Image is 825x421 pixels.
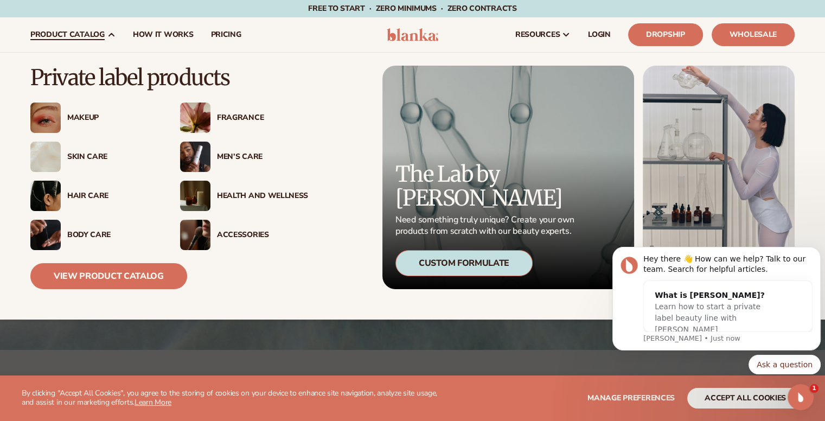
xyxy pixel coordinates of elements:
a: Male holding moisturizer bottle. Men’s Care [180,142,308,172]
img: Cream moisturizer swatch. [30,142,61,172]
div: Body Care [67,231,158,240]
a: LOGIN [579,17,619,52]
a: Female hair pulled back with clips. Hair Care [30,181,158,211]
a: Pink blooming flower. Fragrance [180,103,308,133]
a: Female with glitter eye makeup. Makeup [30,103,158,133]
p: The Lab by [PERSON_NAME] [395,162,578,210]
img: Female in lab with equipment. [643,66,795,289]
div: Accessories [217,231,308,240]
span: pricing [210,30,241,39]
span: How It Works [133,30,194,39]
div: Fragrance [217,113,308,123]
p: Private label products [30,66,308,90]
a: resources [507,17,579,52]
div: Makeup [67,113,158,123]
a: Dropship [628,23,703,46]
span: Manage preferences [587,393,675,403]
div: Men’s Care [217,152,308,162]
p: Need something truly unique? Create your own products from scratch with our beauty experts. [395,214,578,237]
button: Manage preferences [587,388,675,409]
iframe: Intercom live chat [788,384,814,410]
a: pricing [202,17,250,52]
div: Skin Care [67,152,158,162]
a: Candles and incense on table. Health And Wellness [180,181,308,211]
a: View Product Catalog [30,263,187,289]
a: Female with makeup brush. Accessories [180,220,308,250]
a: Male hand applying moisturizer. Body Care [30,220,158,250]
img: Pink blooming flower. [180,103,210,133]
img: Female with makeup brush. [180,220,210,250]
div: Health And Wellness [217,192,308,201]
a: Wholesale [712,23,795,46]
img: Male holding moisturizer bottle. [180,142,210,172]
div: Custom Formulate [395,250,533,276]
a: Cream moisturizer swatch. Skin Care [30,142,158,172]
div: Hair Care [67,192,158,201]
img: Male hand applying moisturizer. [30,220,61,250]
span: resources [515,30,560,39]
span: 1 [810,384,818,393]
img: logo [387,28,438,41]
span: Free to start · ZERO minimums · ZERO contracts [308,3,516,14]
iframe: Intercom notifications message [608,233,825,416]
p: By clicking "Accept All Cookies", you agree to the storing of cookies on your device to enhance s... [22,389,450,407]
a: product catalog [22,17,124,52]
img: Candles and incense on table. [180,181,210,211]
img: Female hair pulled back with clips. [30,181,61,211]
a: Learn More [135,397,171,407]
span: product catalog [30,30,105,39]
a: Microscopic product formula. The Lab by [PERSON_NAME] Need something truly unique? Create your ow... [382,66,634,289]
a: How It Works [124,17,202,52]
span: LOGIN [588,30,611,39]
img: Female with glitter eye makeup. [30,103,61,133]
